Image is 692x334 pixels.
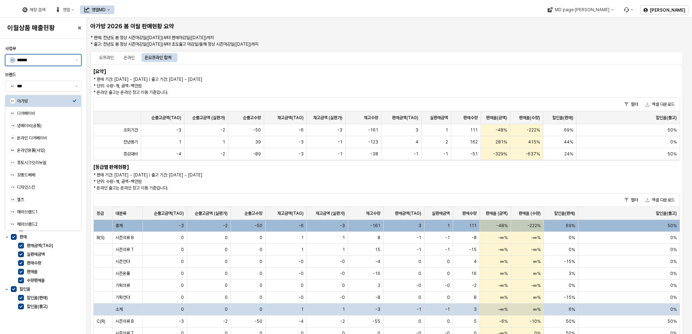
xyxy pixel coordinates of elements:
[472,235,477,241] span: -8
[528,139,540,145] span: 415%
[418,318,421,324] span: 0
[670,271,677,276] span: 0%
[670,283,677,288] span: 0%
[447,295,450,300] span: 0
[495,139,507,145] span: 281%
[225,283,228,288] span: 0
[192,115,225,121] span: 순출고금액 (실판가)
[225,295,228,300] span: 0
[7,24,66,32] h4: 이월상품 매출현황
[498,247,508,252] span: -∞%
[418,223,421,229] span: 3
[447,271,450,276] span: 0
[243,115,261,121] span: 순출고수량
[619,5,637,14] div: Menu item 6
[416,283,421,288] span: -0
[30,7,45,12] div: 매장 검색
[474,259,477,264] span: 4
[667,318,677,324] span: 50%
[181,235,184,241] span: 0
[181,283,184,288] span: 0
[27,295,48,301] span: 할인율(판매)
[90,34,583,47] p: * 판매: 전년도 봄 정상 시즌마감일([DATE])부터 판매마감일([DATE])까지 * 출고: 전년도 봄 정상 시즌마감일([DATE])부터 초도출고 마감일/올해 정상 시즌마감...
[115,210,126,216] span: 대분류
[10,135,15,141] span: 57
[531,283,541,288] span: -∞%
[414,151,418,157] span: -1
[667,127,677,133] span: 50%
[342,235,345,241] span: 1
[123,127,138,133] span: 조회기간
[27,251,45,257] span: 실판매금액
[667,151,677,157] span: 50%
[368,127,378,133] span: -161
[299,295,304,300] span: -0
[378,283,380,288] span: 2
[338,151,342,157] span: -1
[299,318,304,324] span: -4
[667,223,677,229] span: 50%
[498,283,508,288] span: -∞%
[220,151,225,157] span: -2
[10,209,15,214] span: 75
[17,172,72,178] div: 꼬똥드베베
[642,100,678,109] button: 엑셀 다운로드
[5,46,16,51] span: 사업부
[670,247,677,252] span: 0%
[179,223,184,229] span: -3
[97,318,105,324] span: C(R)
[462,210,477,216] span: 판매수량
[470,139,478,145] span: 162
[446,127,448,133] span: 1
[566,318,575,324] span: 50%
[564,127,573,133] span: 69%
[417,235,421,241] span: -1
[463,115,478,121] span: 판매수량
[27,269,38,275] span: 판매율
[338,139,342,145] span: -1
[244,210,262,216] span: 순출고수량
[418,259,421,264] span: 0
[27,277,45,283] span: 수량판매율
[225,306,228,312] span: 0
[176,127,181,133] span: -3
[445,235,450,241] span: -1
[533,259,541,264] span: ∞%
[486,115,507,121] span: 판매율(금액)
[342,247,345,252] span: 1
[181,295,184,300] span: 0
[115,247,134,252] span: 시즌의류 T
[443,151,448,157] span: -1
[195,210,228,216] span: 순출고금액 (실판가)
[10,160,15,165] span: 71
[432,210,450,216] span: 실판매금액
[418,271,421,276] span: 0
[20,286,30,292] span: 할인율
[569,271,575,276] span: 3%
[259,235,262,241] span: 0
[527,223,541,229] span: -222%
[621,196,641,204] button: 필터
[259,306,262,312] span: 0
[564,139,573,145] span: 44%
[253,151,261,157] span: -89
[447,223,450,229] span: 1
[181,306,184,312] span: 0
[220,127,225,133] span: -2
[259,283,262,288] span: 0
[447,318,450,324] span: 0
[301,283,304,288] span: 0
[93,76,532,96] p: * 판매 기간: [DATE] ~ [DATE] | 출고 기간: [DATE] ~ [DATE] * 단위: 수량-개, 금액-백만원 * 온라인 출고는 온라인 창고 이동 기준입니다.
[259,247,262,252] span: 0
[87,18,692,334] main: App Frame
[670,306,677,312] span: 0%
[470,151,478,157] span: -51
[179,318,184,324] span: -3
[95,53,118,62] div: 오프라인
[115,318,134,324] span: 시즌의류 B
[176,151,181,157] span: -4
[10,185,15,190] span: 73
[342,306,345,312] span: 1
[10,84,15,89] span: 01
[10,123,15,128] span: 15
